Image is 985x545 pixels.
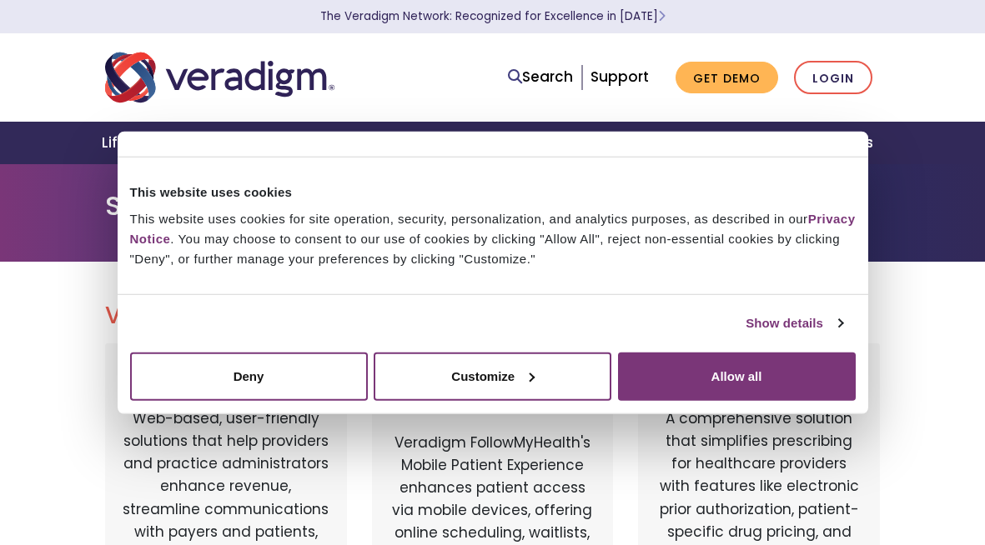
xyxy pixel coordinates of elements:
[676,62,778,94] a: Get Demo
[508,66,573,88] a: Search
[618,352,856,400] button: Allow all
[130,208,856,268] div: This website uses cookies for site operation, security, personalization, and analytics purposes, ...
[130,211,856,245] a: Privacy Notice
[390,122,565,164] a: Healthcare Providers
[794,61,872,95] a: Login
[105,50,334,105] img: Veradigm logo
[105,190,881,222] h1: Solution Login
[374,352,611,400] button: Customize
[92,122,210,164] a: Life Sciences
[105,302,881,330] h2: Veradigm Solutions
[211,122,390,164] a: Health Plans + Payers
[716,122,797,164] a: Insights
[130,182,856,202] div: This website uses cookies
[746,313,842,333] a: Show details
[130,352,368,400] button: Deny
[590,67,649,87] a: Support
[565,122,716,164] a: Health IT Vendors
[658,8,666,24] span: Learn More
[798,122,893,164] a: About Us
[320,8,666,24] a: The Veradigm Network: Recognized for Excellence in [DATE]Learn More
